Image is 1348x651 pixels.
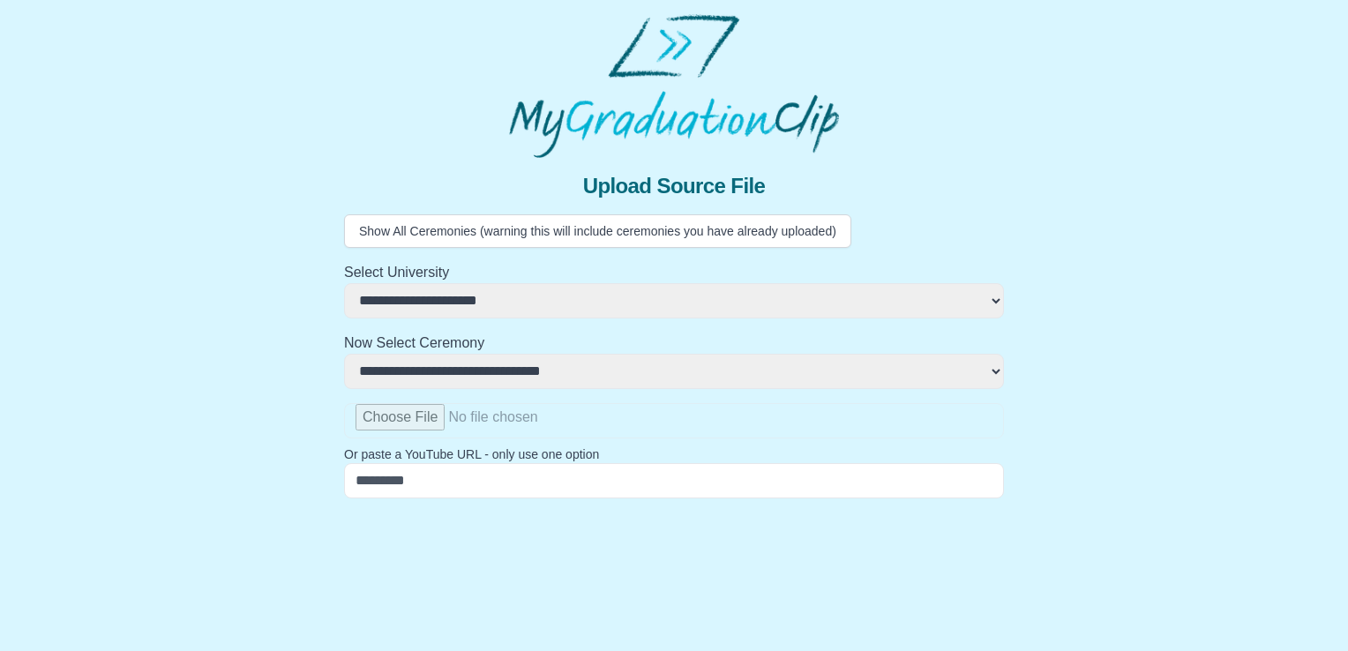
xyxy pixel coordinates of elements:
span: Upload Source File [583,172,766,200]
img: MyGraduationClip [509,14,839,158]
p: Or paste a YouTube URL - only use one option [344,445,1004,463]
button: Show All Ceremonies (warning this will include ceremonies you have already uploaded) [344,214,851,248]
h2: Now Select Ceremony [344,333,1004,354]
h2: Select University [344,262,1004,283]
